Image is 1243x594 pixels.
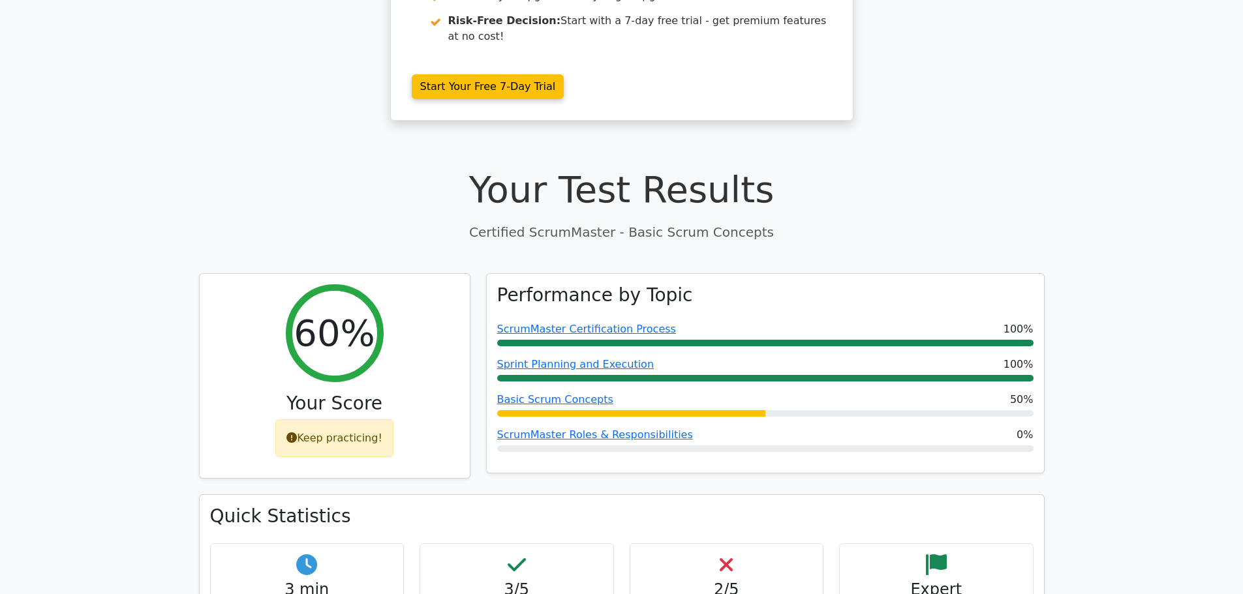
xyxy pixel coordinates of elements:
a: ScrumMaster Roles & Responsibilities [497,428,693,441]
h3: Your Score [210,393,459,415]
span: 0% [1017,427,1033,443]
a: Start Your Free 7-Day Trial [412,74,564,99]
h2: 60% [294,311,375,355]
h3: Quick Statistics [210,505,1034,527]
a: Sprint Planning and Execution [497,358,654,370]
h1: Your Test Results [199,168,1045,211]
a: Basic Scrum Concepts [497,393,613,406]
span: 100% [1004,357,1034,372]
div: Keep practicing! [275,419,393,457]
span: 50% [1010,392,1034,408]
a: ScrumMaster Certification Process [497,323,676,335]
h3: Performance by Topic [497,284,693,306]
p: Certified ScrumMaster - Basic Scrum Concepts [199,222,1045,242]
span: 100% [1004,321,1034,337]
